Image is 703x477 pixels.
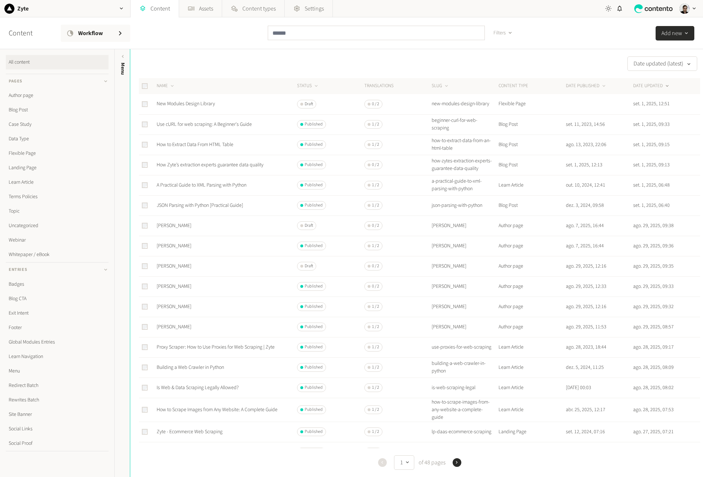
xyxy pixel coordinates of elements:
a: Global Modules Entries [6,335,109,349]
td: Learn Article [498,378,566,398]
a: Terms Policies [6,189,109,204]
time: ago. 29, 2025, 09:35 [633,263,674,270]
th: Translations [364,78,431,94]
span: Settings [305,4,324,13]
time: ago. 28, 2025, 08:02 [633,384,674,391]
a: Menu [6,364,109,378]
a: Learn Navigation [6,349,109,364]
a: Zyte - Ecommerce Web Scraping [157,428,223,435]
time: ago. 29, 2025, 12:16 [566,263,606,270]
a: Blog CTA [6,291,109,306]
button: DATE PUBLISHED [566,82,607,90]
td: [PERSON_NAME] [431,297,499,317]
span: Filters [494,29,506,37]
button: Date updated (latest) [627,56,697,71]
a: Topic [6,204,109,218]
time: ago. 29, 2025, 12:33 [566,283,606,290]
td: Learn Article [498,337,566,357]
time: ago. 29, 2025, 08:57 [633,323,674,331]
span: Workflow [78,29,111,38]
a: [PERSON_NAME] [157,222,191,229]
a: Social Links [6,422,109,436]
span: Published [305,141,323,148]
time: dez. 3, 2024, 09:58 [566,202,604,209]
a: Data Type [6,132,109,146]
time: ago. 7, 2025, 16:44 [566,222,604,229]
button: STATUS [297,82,319,90]
span: 1 / 2 [372,384,379,391]
time: ago. 7, 2025, 16:44 [566,242,604,250]
button: NAME [157,82,175,90]
a: Use cURL for web scraping: A Beginner's Guide [157,121,252,128]
span: Published [305,384,323,391]
td: use-proxies-for-web-scraping [431,337,499,357]
span: 1 / 2 [372,364,379,371]
a: Redirect Batch [6,378,109,393]
a: Uncategorized [6,218,109,233]
time: ago. 27, 2025, 07:21 [633,428,674,435]
a: Exit Intent [6,306,109,320]
a: How to Extract Data From HTML Table [157,141,233,148]
td: [PERSON_NAME] [431,236,499,256]
td: Learn Article [498,357,566,378]
span: 1 / 2 [372,406,379,413]
span: Draft [305,222,313,229]
a: [PERSON_NAME] [157,242,191,250]
td: Blog Post [498,195,566,216]
span: of 48 pages [417,458,445,467]
td: Author page [498,276,566,297]
a: Proxy Scraper: How to Use Proxies for Web Scraping | Zyte [157,344,275,351]
a: Footer [6,320,109,335]
time: ago. 29, 2025, 12:16 [566,303,606,310]
a: Learn Article [6,175,109,189]
span: Published [305,162,323,168]
span: Published [305,364,323,371]
time: set. 1, 2025, 09:33 [633,121,670,128]
span: Published [305,406,323,413]
span: Published [305,243,323,249]
time: set. 1, 2025, 06:40 [633,202,670,209]
td: building-a-web-crawler-in-python [431,357,499,378]
td: Learn Article [498,398,566,422]
td: lp-daas-real-estate-scraping [431,442,499,462]
span: 1 / 2 [372,141,379,148]
span: 1 / 2 [372,344,379,350]
td: lp-daas-ecommerce-scraping [431,422,499,442]
time: set. 1, 2025, 09:13 [633,161,670,169]
time: ago. 29, 2025, 09:32 [633,303,674,310]
time: ago. 29, 2025, 09:36 [633,242,674,250]
a: Whitepaper / eBook [6,247,109,262]
span: 0 / 2 [372,222,379,229]
span: Published [305,182,323,188]
td: Blog Post [498,155,566,175]
td: Blog Post [498,114,566,135]
td: Author page [498,297,566,317]
time: set. 1, 2025, 12:51 [633,100,670,107]
a: JSON Parsing with Python [Practical Guide] [157,202,243,209]
a: Site Banner [6,407,109,422]
td: Landing Page [498,422,566,442]
a: Author page [6,88,109,103]
time: abr. 25, 2025, 12:17 [566,406,605,413]
td: [PERSON_NAME] [431,276,499,297]
td: new-modules-design-library [431,94,499,114]
a: How Zyte’s extraction experts guarantee data quality [157,161,263,169]
time: set. 1, 2025, 06:48 [633,182,670,189]
a: Blog Post [6,103,109,117]
time: dez. 5, 2024, 11:25 [566,364,604,371]
time: ago. 29, 2025, 11:53 [566,323,606,331]
time: [DATE] 00:03 [566,384,591,391]
td: [PERSON_NAME] [431,216,499,236]
time: ago. 28, 2023, 18:44 [566,344,606,351]
span: 0 / 2 [372,283,379,290]
a: How to Scrape Images from Any Website: A Complete Guide [157,406,278,413]
span: 1 / 2 [372,243,379,249]
span: 0 / 2 [372,101,379,107]
td: Flexible Page [498,94,566,114]
button: Filters [488,26,518,40]
span: Draft [305,263,313,269]
time: ago. 29, 2025, 09:33 [633,283,674,290]
span: Draft [305,101,313,107]
img: Vinicius Machado [679,4,690,14]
